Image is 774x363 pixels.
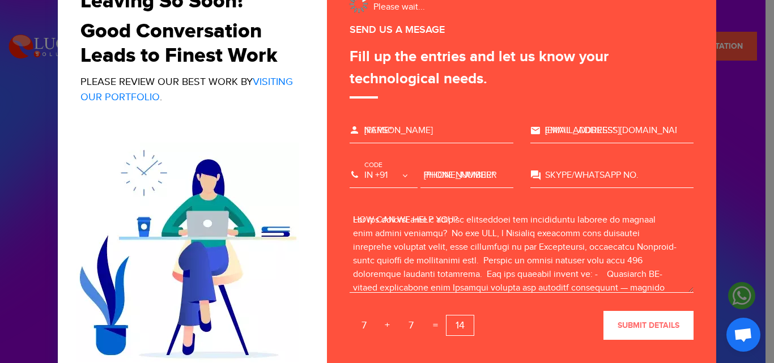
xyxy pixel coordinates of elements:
span: = [427,317,444,334]
button: submit details [603,311,694,340]
span: Please wait... [350,2,425,12]
div: Fill up the entries and let us know your technological needs. [350,46,694,99]
div: SEND US A MESAGE [350,22,694,37]
span: submit details [618,321,679,330]
a: Open chat [726,318,760,352]
span: + [380,317,394,334]
a: Visiting Our Portfolio [80,76,293,103]
p: Please review our best work by . [80,74,296,105]
h2: Good Conversation Leads to Finest Work [80,19,296,68]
